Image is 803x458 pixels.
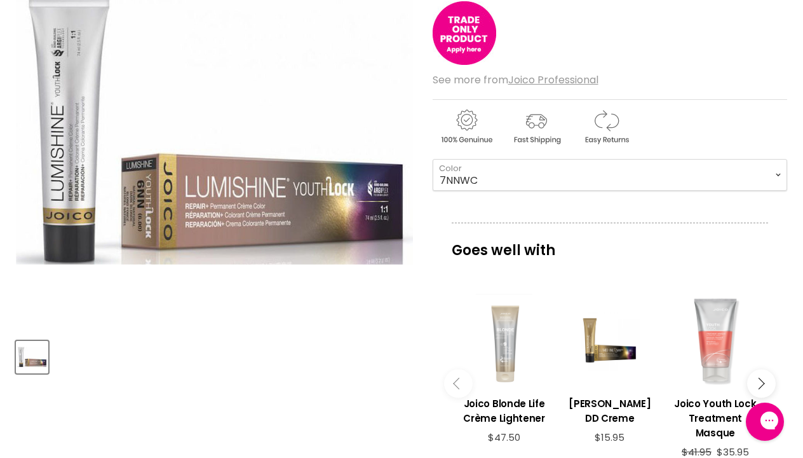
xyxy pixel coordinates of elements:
[503,108,570,146] img: shipping.gif
[669,396,762,440] h3: Joico Youth Lock Treatment Masque
[17,347,47,367] img: Joico Lumishine Permanent Youth Lock Creme Color
[458,387,551,432] a: View product:Joico Blonde Life Crème Lightener
[16,341,48,373] button: Joico Lumishine Permanent Youth Lock Creme Color
[595,431,624,444] span: $15.95
[508,73,598,87] a: Joico Professional
[433,73,598,87] span: See more from
[14,337,415,373] div: Product thumbnails
[572,108,640,146] img: returns.gif
[488,431,520,444] span: $47.50
[669,387,762,447] a: View product:Joico Youth Lock Treatment Masque
[563,387,656,432] a: View product:Joico Lumishine DD Creme
[452,223,768,265] p: Goes well with
[433,108,500,146] img: genuine.gif
[739,398,790,445] iframe: Gorgias live chat messenger
[458,396,551,426] h3: Joico Blonde Life Crème Lightener
[563,396,656,426] h3: [PERSON_NAME] DD Creme
[433,1,496,65] img: tradeonly_small.jpg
